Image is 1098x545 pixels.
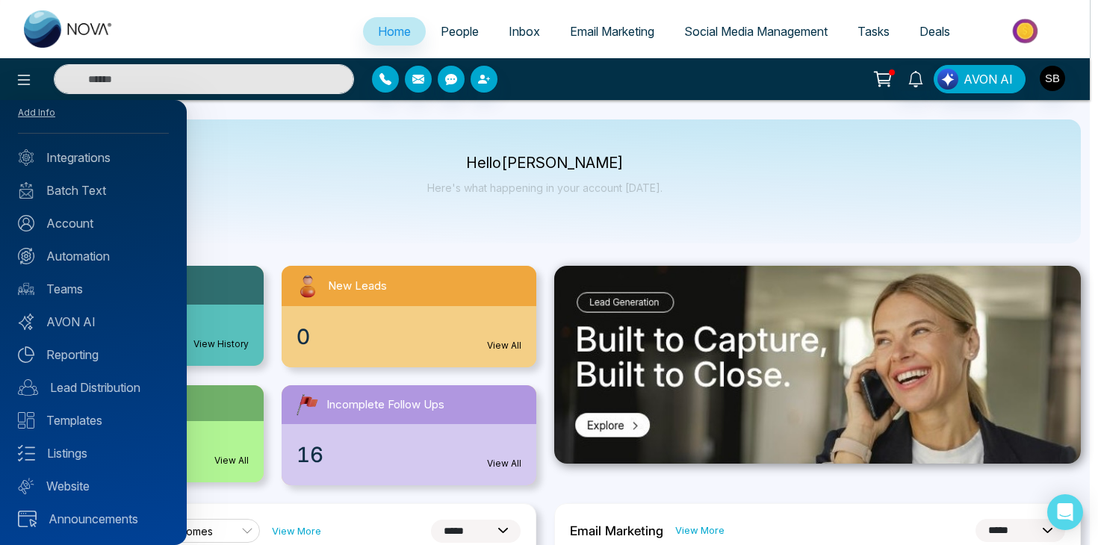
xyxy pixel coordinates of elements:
[18,214,169,232] a: Account
[18,281,34,297] img: team.svg
[18,379,38,396] img: Lead-dist.svg
[18,181,169,199] a: Batch Text
[18,444,169,462] a: Listings
[18,478,34,494] img: Website.svg
[18,445,35,461] img: Listings.svg
[18,149,169,166] a: Integrations
[18,248,34,264] img: Automation.svg
[18,477,169,495] a: Website
[18,280,169,298] a: Teams
[18,107,55,118] a: Add Info
[18,379,169,396] a: Lead Distribution
[18,346,34,363] img: Reporting.svg
[18,182,34,199] img: batch_text_white.png
[18,412,34,429] img: Templates.svg
[18,346,169,364] a: Reporting
[1047,494,1083,530] div: Open Intercom Messenger
[18,511,37,527] img: announcements.svg
[18,313,169,331] a: AVON AI
[18,314,34,330] img: Avon-AI.svg
[18,411,169,429] a: Templates
[18,149,34,166] img: Integrated.svg
[18,510,169,528] a: Announcements
[18,215,34,231] img: Account.svg
[18,247,169,265] a: Automation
